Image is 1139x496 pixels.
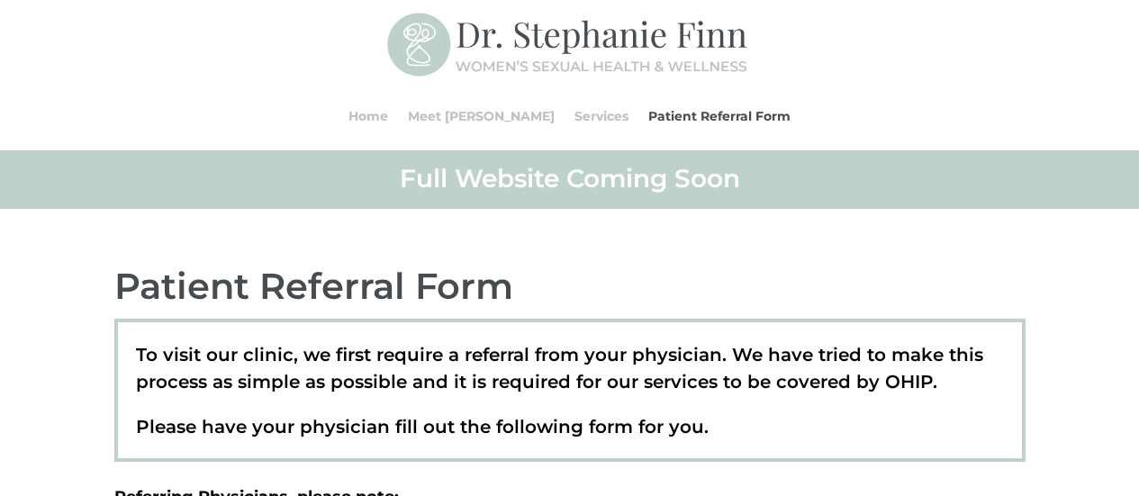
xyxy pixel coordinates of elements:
a: Patient Referral Form [648,82,791,150]
p: To visit our clinic, we first require a referral from your physician. We have tried to make this ... [136,341,1004,413]
h2: Patient Referral Form [114,263,1026,319]
a: Services [574,82,628,150]
p: Please have your physician fill out the following form for you. [136,413,1004,440]
a: Meet [PERSON_NAME] [408,82,555,150]
h2: Full Website Coming Soon [114,162,1026,203]
a: Home [348,82,388,150]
